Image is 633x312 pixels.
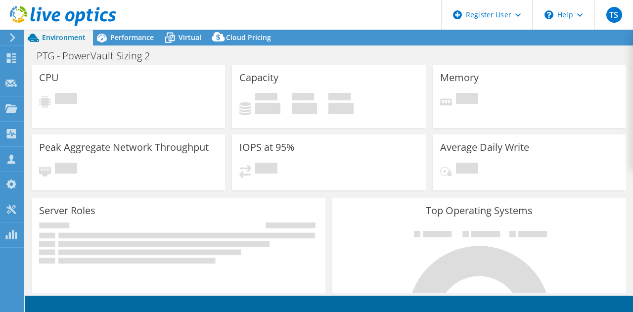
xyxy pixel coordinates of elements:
span: Performance [110,33,154,42]
h3: Memory [440,72,479,83]
span: TS [606,7,622,23]
span: Used [255,93,277,103]
span: Cloud Pricing [226,33,271,42]
h3: Server Roles [39,205,95,216]
svg: \n [544,10,553,19]
span: Pending [456,93,478,106]
h3: Capacity [239,72,278,83]
h3: IOPS at 95% [239,142,295,153]
span: Free [292,93,314,103]
h4: 0 GiB [255,103,280,114]
h3: Average Daily Write [440,142,529,153]
span: Pending [55,163,77,176]
h4: 0 GiB [328,103,354,114]
h3: Peak Aggregate Network Throughput [39,142,209,153]
h4: 0 GiB [292,103,317,114]
span: Total [328,93,351,103]
span: Virtual [179,33,201,42]
span: Pending [255,163,277,176]
h3: Top Operating Systems [340,205,619,216]
span: Environment [42,33,86,42]
span: Pending [456,163,478,176]
h1: PTG - PowerVault Sizing 2 [32,50,165,61]
span: Pending [55,93,77,106]
h3: CPU [39,72,59,83]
